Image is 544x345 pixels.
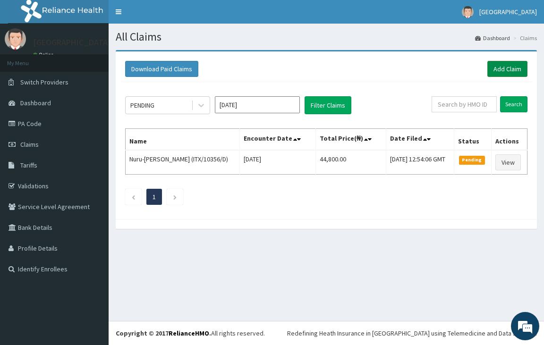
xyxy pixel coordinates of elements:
a: Next page [173,193,177,201]
h1: All Claims [116,31,537,43]
div: Chat with us now [49,53,159,65]
a: Previous page [131,193,136,201]
a: Add Claim [487,61,527,77]
span: [GEOGRAPHIC_DATA] [479,8,537,16]
span: We're online! [55,109,130,204]
td: 44,800.00 [316,150,386,175]
a: View [495,154,521,170]
p: [GEOGRAPHIC_DATA] [33,38,111,47]
th: Encounter Date [240,129,316,151]
button: Download Paid Claims [125,61,198,77]
a: RelianceHMO [169,329,209,337]
input: Search [500,96,527,112]
img: User Image [5,28,26,50]
td: Nuru-[PERSON_NAME] (ITX/10356/D) [126,150,240,175]
th: Total Price(₦) [316,129,386,151]
span: Claims [20,140,39,149]
input: Select Month and Year [215,96,300,113]
div: Minimize live chat window [155,5,178,27]
span: Dashboard [20,99,51,107]
button: Filter Claims [305,96,351,114]
img: d_794563401_company_1708531726252_794563401 [17,47,38,71]
td: [DATE] [240,150,316,175]
span: Tariffs [20,161,37,169]
th: Actions [491,129,527,151]
span: Switch Providers [20,78,68,86]
input: Search by HMO ID [432,96,497,112]
td: [DATE] 12:54:06 GMT [386,150,454,175]
textarea: Type your message and hit 'Enter' [5,238,180,271]
th: Status [454,129,491,151]
a: Dashboard [475,34,510,42]
a: Page 1 is your current page [153,193,156,201]
a: Online [33,51,56,58]
footer: All rights reserved. [109,321,544,345]
li: Claims [511,34,537,42]
th: Name [126,129,240,151]
div: Redefining Heath Insurance in [GEOGRAPHIC_DATA] using Telemedicine and Data Science! [287,328,537,338]
strong: Copyright © 2017 . [116,329,211,337]
span: Pending [459,156,485,164]
th: Date Filed [386,129,454,151]
img: User Image [462,6,474,18]
div: PENDING [130,101,154,110]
